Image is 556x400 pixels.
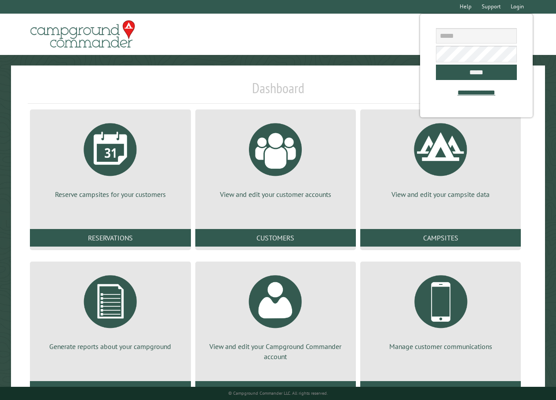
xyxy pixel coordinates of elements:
[206,116,345,199] a: View and edit your customer accounts
[28,17,138,51] img: Campground Commander
[40,342,180,351] p: Generate reports about your campground
[228,390,328,396] small: © Campground Commander LLC. All rights reserved.
[206,189,345,199] p: View and edit your customer accounts
[360,381,521,399] a: Communications
[40,269,180,351] a: Generate reports about your campground
[30,381,190,399] a: Reports
[40,116,180,199] a: Reserve campsites for your customers
[371,116,510,199] a: View and edit your campsite data
[40,189,180,199] p: Reserve campsites for your customers
[371,269,510,351] a: Manage customer communications
[206,342,345,361] p: View and edit your Campground Commander account
[206,269,345,361] a: View and edit your Campground Commander account
[371,342,510,351] p: Manage customer communications
[28,80,528,104] h1: Dashboard
[195,229,356,247] a: Customers
[30,229,190,247] a: Reservations
[371,189,510,199] p: View and edit your campsite data
[360,229,521,247] a: Campsites
[195,381,356,399] a: Account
